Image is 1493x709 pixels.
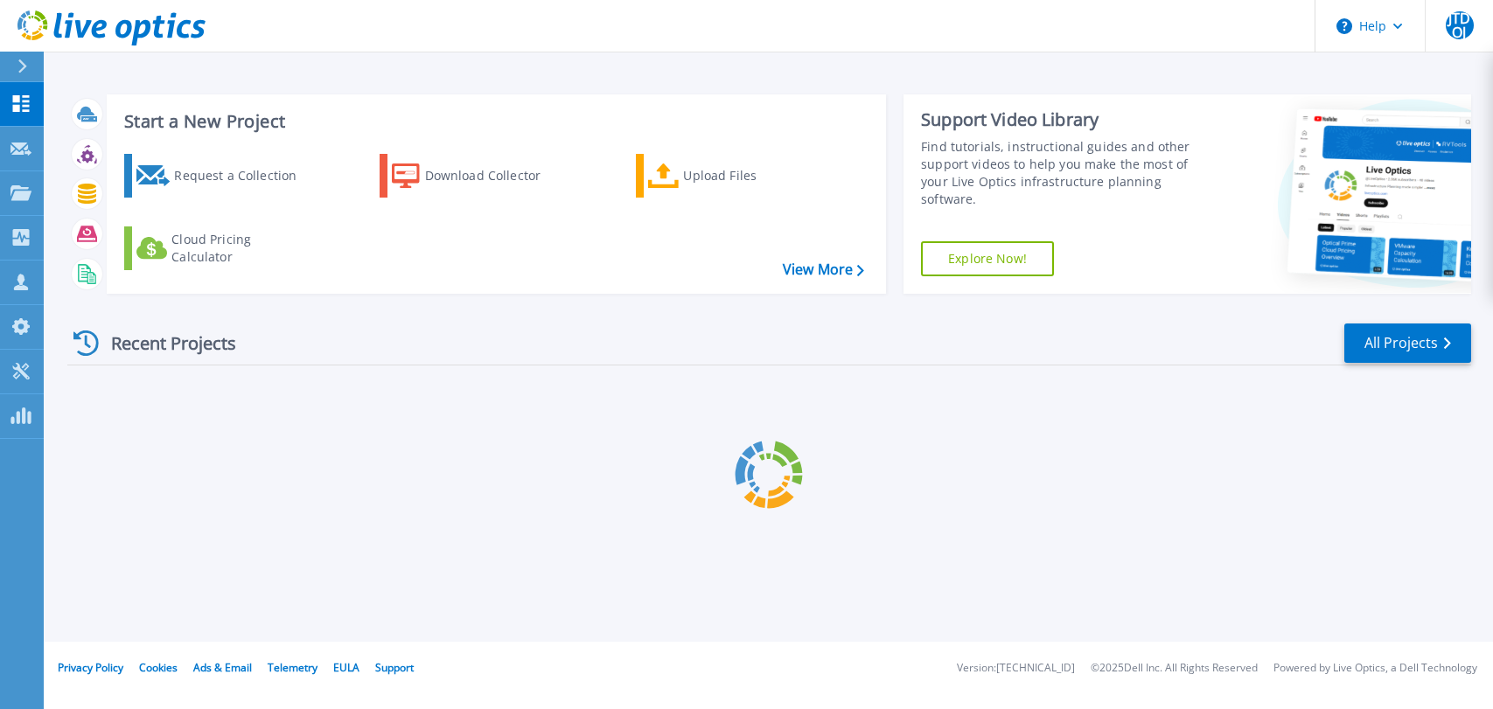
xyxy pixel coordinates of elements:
a: Cloud Pricing Calculator [124,226,319,270]
a: Telemetry [268,660,317,675]
a: Support [375,660,414,675]
a: Privacy Policy [58,660,123,675]
li: © 2025 Dell Inc. All Rights Reserved [1091,663,1258,674]
div: Find tutorials, instructional guides and other support videos to help you make the most of your L... [921,138,1208,208]
div: Recent Projects [67,322,260,365]
a: View More [783,261,864,278]
a: Download Collector [380,154,575,198]
a: Cookies [139,660,178,675]
li: Version: [TECHNICAL_ID] [957,663,1075,674]
div: Cloud Pricing Calculator [171,231,311,266]
div: Support Video Library [921,108,1208,131]
li: Powered by Live Optics, a Dell Technology [1273,663,1477,674]
span: JTDOJ [1446,11,1474,39]
div: Download Collector [425,158,565,193]
div: Upload Files [683,158,823,193]
a: EULA [333,660,359,675]
a: All Projects [1344,323,1471,363]
div: Request a Collection [174,158,314,193]
h3: Start a New Project [124,112,863,131]
a: Request a Collection [124,154,319,198]
a: Ads & Email [193,660,252,675]
a: Upload Files [636,154,831,198]
a: Explore Now! [921,241,1054,276]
